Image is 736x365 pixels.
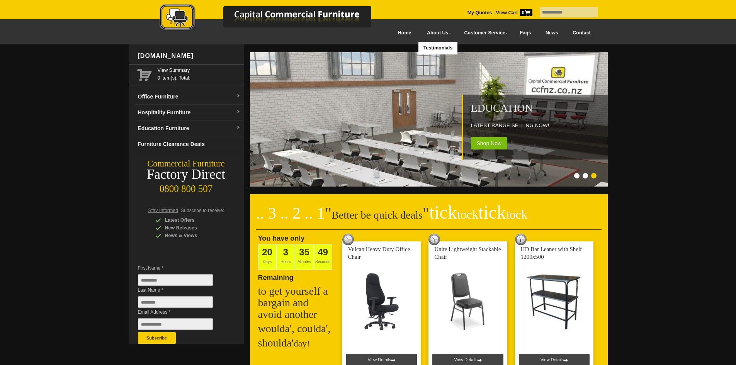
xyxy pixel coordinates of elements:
[135,121,244,136] a: Education Furnituredropdown
[283,247,288,257] span: 3
[138,274,213,286] input: First Name *
[538,24,565,42] a: News
[258,285,335,320] h2: to get yourself a bargain and avoid another
[129,180,244,194] div: 0800 800 507
[418,42,457,54] a: Testimonials
[181,208,224,213] span: Subscribe to receive:
[138,332,176,344] button: Subscribe
[277,244,295,270] span: Hours
[342,234,354,245] img: tick tock deal clock
[258,337,335,349] h2: shoulda'
[467,10,492,15] a: My Quotes
[574,173,580,178] li: Page dot 1
[135,105,244,121] a: Hospitality Furnituredropdown
[258,271,294,282] span: Remaining
[148,208,178,213] span: Stay Informed
[138,308,224,316] span: Email Address *
[129,158,244,169] div: Commercial Furniture
[138,286,224,294] span: Last Name *
[520,9,532,16] span: 0
[471,137,508,149] span: Shop Now
[314,244,332,270] span: Seconds
[262,247,272,257] span: 20
[155,224,229,232] div: New Releases
[236,110,241,114] img: dropdown
[138,4,409,34] a: Capital Commercial Furniture Logo
[506,207,527,221] span: tock
[457,207,478,221] span: tock
[155,216,229,224] div: Latest Offers
[513,24,539,42] a: Faqs
[135,136,244,152] a: Furniture Clearance Deals
[294,338,310,348] span: day!
[135,89,244,105] a: Office Furnituredropdown
[135,44,244,68] div: [DOMAIN_NAME]
[129,169,244,180] div: Factory Direct
[471,122,604,129] p: LATEST RANGE SELLING NOW!
[258,244,277,270] span: Days
[158,66,241,74] a: View Summary
[138,264,224,272] span: First Name *
[138,296,213,308] input: Last Name *
[250,182,609,188] a: Education LATEST RANGE SELLING NOW! Shop Now
[256,207,602,230] h2: Better be quick deals
[155,232,229,239] div: News & Views
[471,102,604,114] h2: Education
[429,202,527,222] span: tick tick
[565,24,598,42] a: Contact
[138,4,409,32] img: Capital Commercial Furniture Logo
[423,204,527,222] span: "
[325,204,331,222] span: "
[158,66,241,81] span: 0 item(s), Total:
[591,173,597,178] li: Page dot 3
[495,10,532,15] a: View Cart0
[236,126,241,130] img: dropdown
[250,52,609,187] img: Education
[428,234,440,245] img: tick tock deal clock
[236,94,241,98] img: dropdown
[418,24,456,42] a: About Us
[295,244,314,270] span: Minutes
[456,24,512,42] a: Customer Service
[299,247,309,257] span: 35
[583,173,588,178] li: Page dot 2
[515,234,527,245] img: tick tock deal clock
[258,234,305,242] span: You have only
[318,247,328,257] span: 49
[138,318,213,330] input: Email Address *
[258,323,335,334] h2: woulda', coulda',
[496,10,532,15] strong: View Cart
[256,204,325,222] span: .. 3 .. 2 .. 1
